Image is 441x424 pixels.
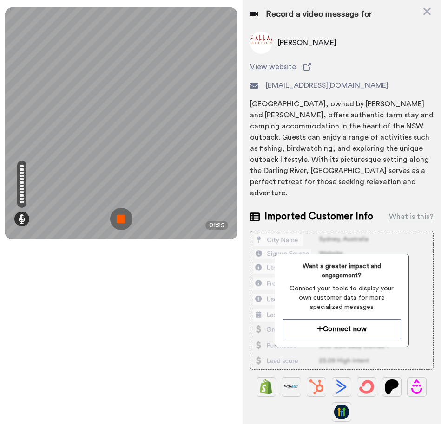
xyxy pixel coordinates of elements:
[283,319,401,339] button: Connect now
[334,405,349,419] img: GoHighLevel
[359,379,374,394] img: ConvertKit
[283,262,401,280] span: Want a greater impact and engagement?
[384,379,399,394] img: Patreon
[110,208,132,230] img: ic_record_stop.svg
[309,379,324,394] img: Hubspot
[259,379,274,394] img: Shopify
[409,379,424,394] img: Drip
[250,61,434,72] a: View website
[264,210,373,224] span: Imported Customer Info
[389,211,434,222] div: What is this?
[334,379,349,394] img: ActiveCampaign
[284,379,299,394] img: Ontraport
[250,98,434,199] div: [GEOGRAPHIC_DATA], owned by [PERSON_NAME] and [PERSON_NAME], offers authentic farm stay and campi...
[266,80,388,91] span: [EMAIL_ADDRESS][DOMAIN_NAME]
[283,284,401,312] span: Connect your tools to display your own customer data for more specialized messages
[205,221,228,230] div: 01:25
[250,61,296,72] span: View website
